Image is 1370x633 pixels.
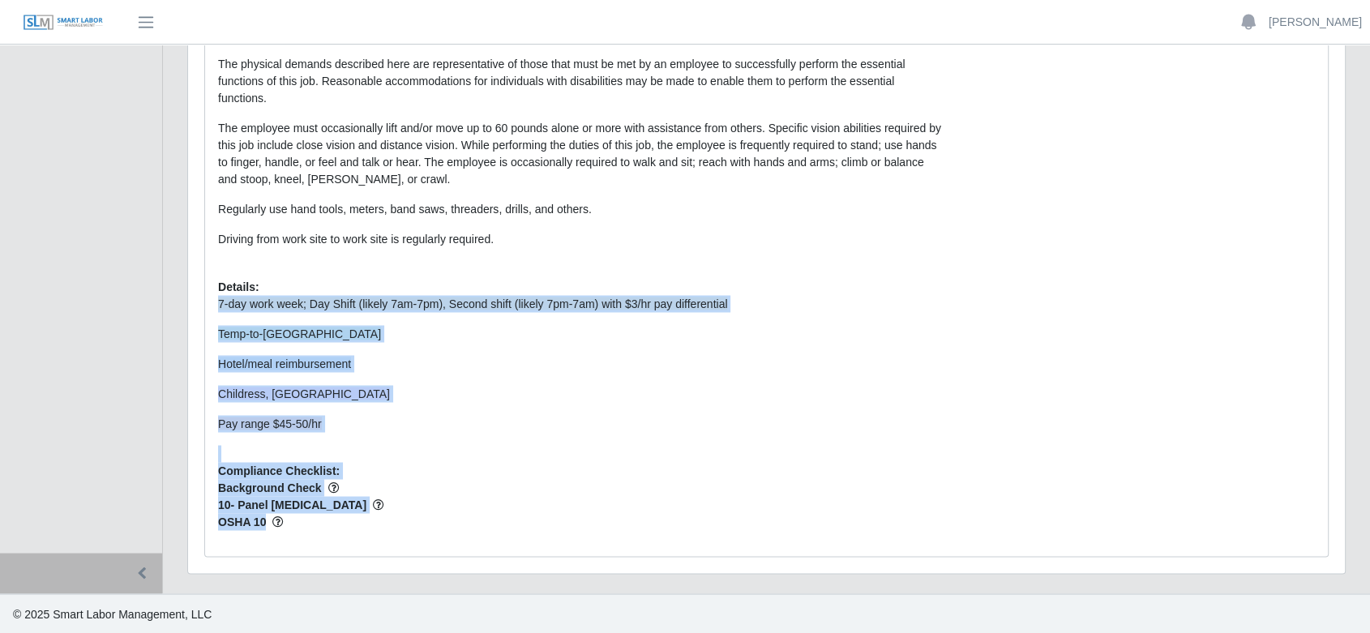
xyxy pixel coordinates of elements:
[218,479,941,496] span: Background Check
[218,357,351,370] span: Hotel/meal reimbursement
[218,327,381,340] span: Temp-to-[GEOGRAPHIC_DATA]
[1269,14,1362,31] a: [PERSON_NAME]
[218,464,340,477] b: Compliance Checklist:
[218,120,941,188] p: The employee must occasionally lift and/or move up to 60 pounds alone or more with assistance fro...
[218,297,727,310] span: 7-day work week; Day Shift (likely 7am-7pm), Second shift (likely 7pm-7am) with $3/hr pay differe...
[23,14,104,32] img: SLM Logo
[218,496,941,513] span: 10- Panel [MEDICAL_DATA]
[13,607,212,620] span: © 2025 Smart Labor Management, LLC
[218,231,941,248] p: Driving from work site to work site is regularly required.
[218,387,390,400] span: Childress, [GEOGRAPHIC_DATA]
[218,201,941,218] p: Regularly use hand tools, meters, band saws, threaders, drills, and others.
[218,280,259,293] b: Details:
[218,513,941,530] span: OSHA 10
[218,417,322,430] span: Pay range $45-50/hr
[218,56,941,107] p: The physical demands described here are representative of those that must be met by an employee t...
